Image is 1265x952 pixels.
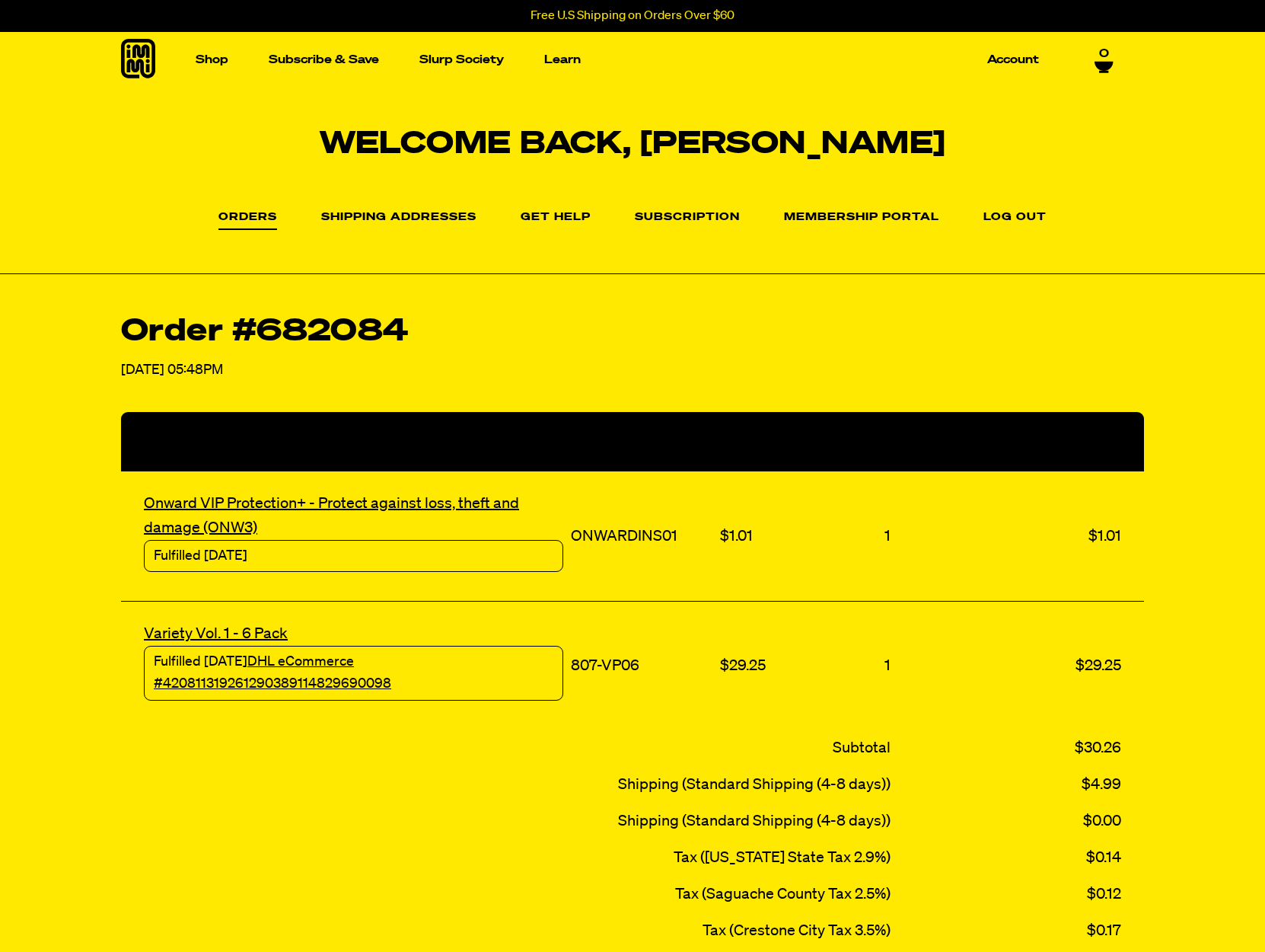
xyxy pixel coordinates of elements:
[567,471,715,602] td: ONWARDINS01
[894,766,1144,803] td: $4.99
[894,412,1144,471] th: Total
[190,48,234,72] a: Shop
[521,212,591,224] a: Get Help
[121,876,894,912] td: Tax (Saguache County Tax 2.5%)
[413,48,510,72] a: Slurp Society
[894,839,1144,876] td: $0.14
[144,496,519,535] a: Onward VIP Protection+ - Protect against loss, theft and damage (ONW3)
[121,412,567,471] th: Product
[144,626,288,641] a: Variety Vol. 1 - 6 Pack
[785,471,894,602] td: 1
[894,876,1144,912] td: $0.12
[121,912,894,949] td: Tax (Crestone City Tax 3.5%)
[121,730,894,766] td: Subtotal
[321,212,476,224] a: Shipping Addresses
[716,471,785,602] td: $1.01
[1095,47,1114,73] a: 0
[531,9,734,23] p: Free U.S Shipping on Orders Over $60
[121,317,1144,347] h2: Order #682084
[567,412,715,471] th: SKU
[785,602,894,730] td: 1
[121,766,894,803] td: Shipping (Standard Shipping (4-8 days))
[538,48,587,72] a: Learn
[190,32,1045,88] nav: Main navigation
[716,602,785,730] td: $29.25
[716,412,785,471] th: Price
[144,540,563,573] div: Fulfilled [DATE]
[894,912,1144,949] td: $0.17
[784,212,939,224] a: Membership Portal
[121,359,1144,382] p: [DATE] 05:48PM
[154,655,391,691] a: DHL eCommerce #420811319261290389114829690098
[894,803,1144,839] td: $0.00
[263,48,385,72] a: Subscribe & Save
[983,212,1047,224] a: Log out
[894,471,1144,602] td: $1.01
[785,412,894,471] th: Quantity
[1099,47,1109,61] span: 0
[894,602,1144,730] td: $29.25
[121,803,894,839] td: Shipping (Standard Shipping (4-8 days))
[894,730,1144,766] td: $30.26
[635,212,740,224] a: Subscription
[981,48,1045,72] a: Account
[567,602,715,730] td: 807-VP06
[144,646,563,701] div: Fulfilled [DATE]
[121,839,894,876] td: Tax ([US_STATE] State Tax 2.9%)
[218,212,277,230] a: Orders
